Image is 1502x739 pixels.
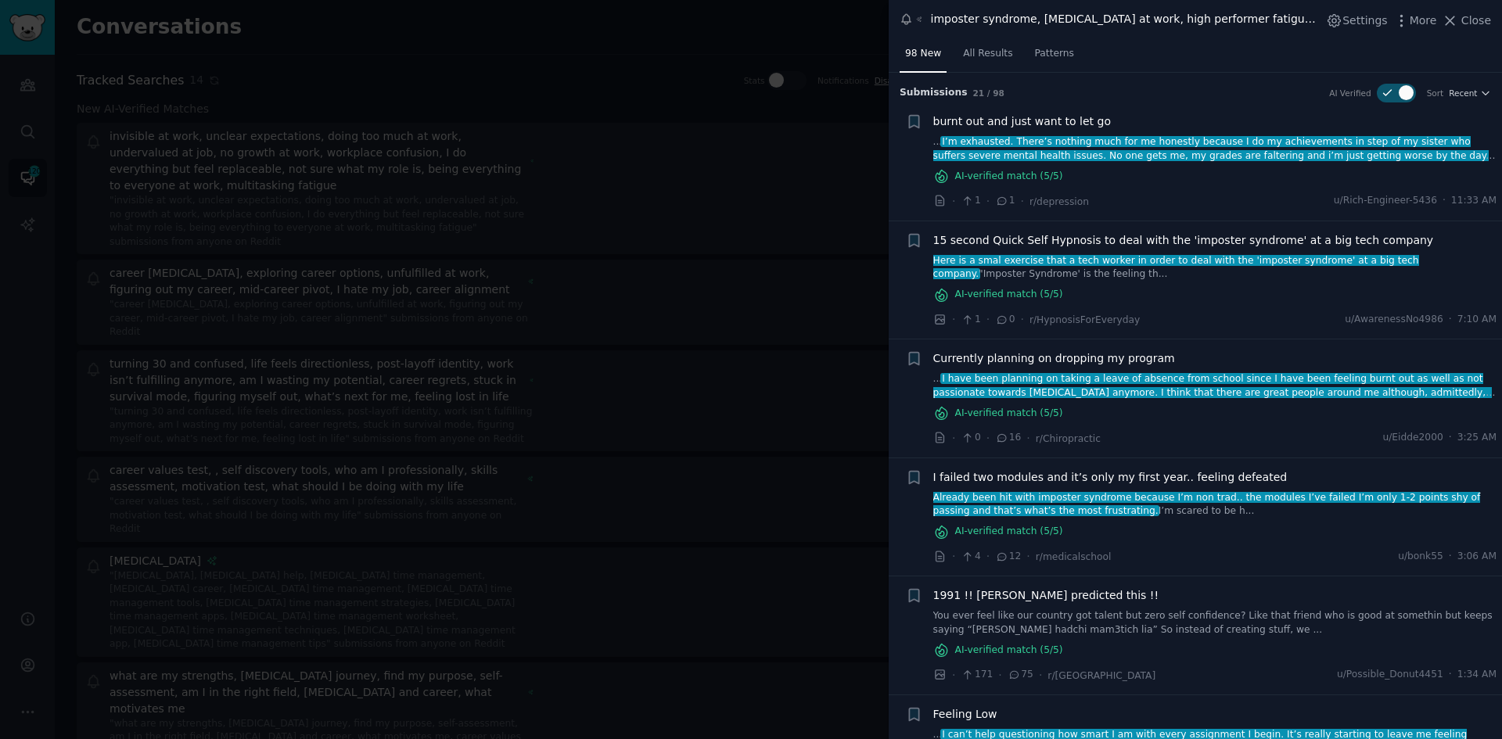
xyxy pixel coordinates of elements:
span: 75 [1008,668,1033,682]
span: · [1026,430,1029,447]
span: · [1449,313,1452,327]
span: 1 [961,313,980,327]
span: · [986,311,990,328]
span: u/bonk55 [1398,550,1443,564]
span: I’m exhausted. There’s nothing much for me honestly because I do my achievements in step of my si... [933,136,1489,174]
a: All Results [958,41,1018,74]
span: r/Chiropractic [1036,433,1101,444]
span: I have been planning on taking a leave of absence from school since I have been feeling burnt out... [933,373,1492,411]
a: Patterns [1029,41,1080,74]
span: Patterns [1035,47,1074,61]
span: 3:06 AM [1457,550,1497,564]
span: Submission s [900,86,968,100]
span: · [952,548,955,565]
span: 11:33 AM [1451,194,1497,208]
div: Sort [1427,88,1444,99]
span: · [998,667,1001,683]
span: 1 [995,194,1015,208]
span: AI-verified match ( 5 /5) [955,170,1063,184]
a: Here is a smal exercise that a tech worker in order to deal with the 'imposter syndrome' at a big... [933,254,1497,282]
span: · [1449,668,1452,682]
span: 21 / 98 [973,88,1004,98]
span: Close [1461,13,1491,29]
span: AI-verified match ( 5 /5) [955,644,1063,658]
a: ...I have been planning on taking a leave of absence from school since I have been feeling burnt ... [933,372,1497,400]
span: 171 [961,668,993,682]
span: 0 [961,431,980,445]
span: · [1449,550,1452,564]
span: · [1039,667,1042,683]
span: r/depression [1029,196,1089,207]
span: AI-verified match ( 5 /5) [955,525,1063,539]
span: AI-verified match ( 5 /5) [955,288,1063,302]
span: 1 [961,194,980,208]
span: u/Rich-Engineer-5436 [1334,194,1437,208]
button: Close [1442,13,1491,29]
span: · [952,430,955,447]
span: 12 [995,550,1021,564]
button: Settings [1326,13,1387,29]
span: Settings [1342,13,1387,29]
span: 4 [961,550,980,564]
span: u/Possible_Donut4451 [1337,668,1443,682]
span: · [986,193,990,210]
span: More [1410,13,1437,29]
span: r/medicalschool [1036,551,1112,562]
div: imposter syndrome, [MEDICAL_DATA] at work, high performer fatigue, can’t keep up at work, drained... [931,11,1318,27]
span: · [952,311,955,328]
span: 0 [995,313,1015,327]
a: 15 second Quick Self Hypnosis to deal with the 'imposter syndrome' at a big tech company [933,232,1434,249]
span: 16 [995,431,1021,445]
span: · [1021,193,1024,210]
span: Here is a smal exercise that a tech worker in order to deal with the 'imposter syndrome' at a big... [932,255,1419,280]
span: r/[GEOGRAPHIC_DATA] [1047,670,1155,681]
span: 7:10 AM [1457,313,1497,327]
span: Recent [1449,88,1477,99]
a: burnt out and just want to let go [933,113,1112,130]
span: r/HypnosisForEveryday [1029,314,1140,325]
span: · [952,667,955,683]
div: AI Verified [1329,88,1371,99]
a: I failed two modules and it’s only my first year.. feeling defeated [933,469,1288,486]
span: 98 New [905,47,941,61]
span: · [1021,311,1024,328]
a: ...I’m exhausted. There’s nothing much for me honestly because I do my achievements in step of my... [933,135,1497,163]
a: You ever feel like our country got talent but zero self confidence? Like that friend who is good ... [933,609,1497,637]
span: · [1449,431,1452,445]
button: Recent [1449,88,1491,99]
span: u/Eidde2000 [1382,431,1443,445]
a: 98 New [900,41,947,74]
span: · [952,193,955,210]
span: · [1443,194,1446,208]
span: AI-verified match ( 5 /5) [955,407,1063,421]
span: · [1026,548,1029,565]
a: Already been hit with imposter syndrome because I’m non trad.. the modules I’ve failed I’m only 1... [933,491,1497,518]
span: 3:25 AM [1457,431,1497,445]
span: 1:34 AM [1457,668,1497,682]
a: Currently planning on dropping my program [933,350,1175,367]
span: Already been hit with imposter syndrome because I’m non trad.. the modules I’ve failed I’m only 1... [932,492,1481,517]
span: · [986,548,990,565]
a: 1991 !! [PERSON_NAME] predicted this !! [933,587,1159,604]
span: All Results [963,47,1012,61]
a: Feeling Low [933,706,997,723]
button: More [1393,13,1437,29]
span: · [986,430,990,447]
span: u/AwarenessNo4986 [1345,313,1443,327]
